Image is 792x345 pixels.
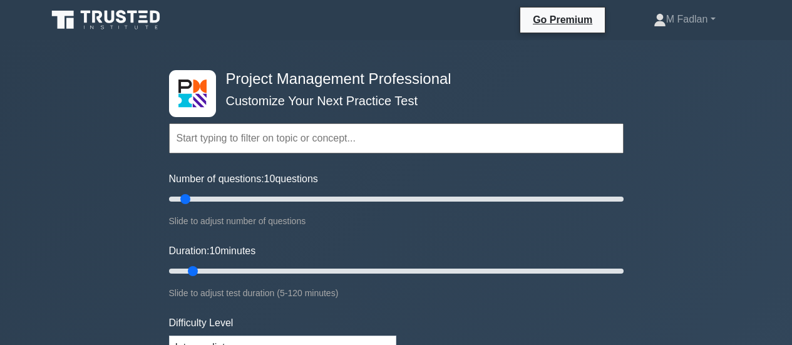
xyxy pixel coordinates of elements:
[221,70,562,88] h4: Project Management Professional
[169,286,624,301] div: Slide to adjust test duration (5-120 minutes)
[624,7,746,32] a: M Fadlan
[264,173,275,184] span: 10
[169,172,318,187] label: Number of questions: questions
[169,123,624,153] input: Start typing to filter on topic or concept...
[169,244,256,259] label: Duration: minutes
[209,245,220,256] span: 10
[169,316,234,331] label: Difficulty Level
[169,214,624,229] div: Slide to adjust number of questions
[525,12,600,28] a: Go Premium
